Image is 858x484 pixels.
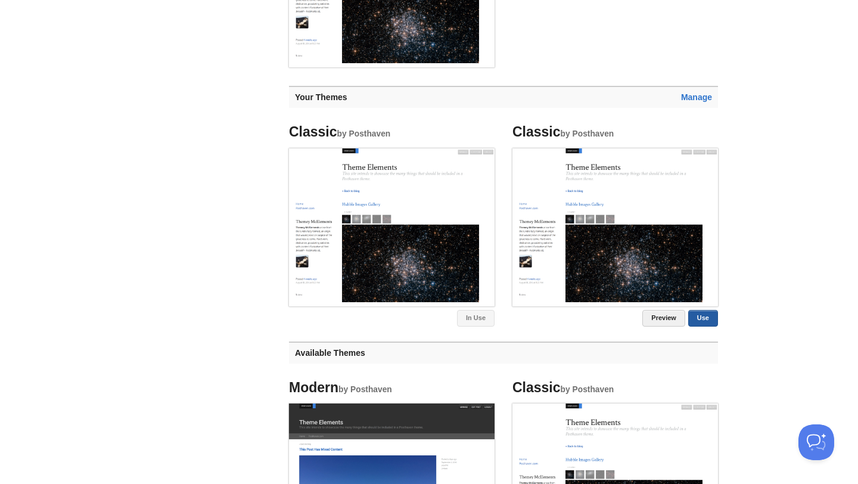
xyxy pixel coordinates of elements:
iframe: Help Scout Beacon - Open [798,424,834,460]
h3: Your Themes [289,86,718,108]
a: Use [688,310,718,327]
h4: Classic [289,125,495,139]
small: by Posthaven [337,129,391,138]
a: Manage [681,92,712,102]
h4: Classic [512,125,718,139]
a: In Use [457,310,495,327]
small: by Posthaven [561,129,614,138]
h4: Modern [289,380,495,395]
h3: Available Themes [289,342,718,364]
small: by Posthaven [561,385,614,394]
img: Screenshot [289,148,495,303]
a: Preview [642,310,685,327]
small: by Posthaven [338,385,392,394]
h4: Classic [512,380,718,395]
img: Screenshot [512,148,718,303]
